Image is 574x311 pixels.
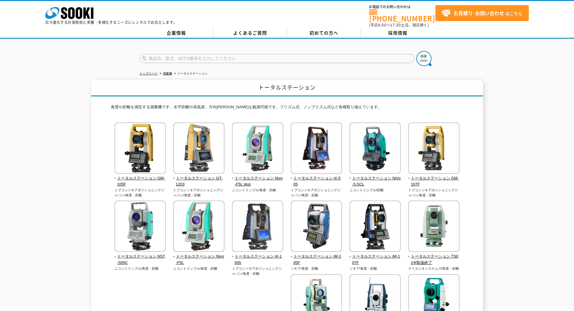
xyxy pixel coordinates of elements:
[232,175,284,188] span: トータルステーション Nivo-F5L plus
[291,188,342,198] p: トプコンソキアポジショニングジャパン/角度・距離
[173,201,224,253] img: トータルステーション Nivo-F5L
[232,201,283,253] img: トータルステーション iX-1005
[408,253,460,266] span: トータルステーション TS02※取扱終了
[350,201,401,253] img: トータルステーション iM-107F
[408,122,460,175] img: トータルステーション GM-107F
[291,201,342,253] img: トータルステーション iM-105F
[291,266,342,271] p: ソキア/角度・距離
[309,30,338,36] span: 初めての方へ
[350,266,401,271] p: ソキア/角度・距離
[213,29,287,38] a: よくあるご質問
[232,170,284,188] a: トータルステーション Nivo-F5L plus
[114,188,166,198] p: トプコンソキアポジショニングジャパン/角度・距離
[369,22,429,28] span: (平日 ～ 土日、祝日除く)
[114,170,166,188] a: トータルステーション GM-105F
[350,170,401,188] a: トータルステーション NiVo-5.SCL
[232,253,284,266] span: トータルステーション iX-1005
[350,175,401,188] span: トータルステーション NiVo-5.SCL
[291,253,342,266] span: トータルステーション iM-105F
[45,21,177,24] p: 日々進化する計測技術と多種・多様化するニーズにレンタルでお応えします。
[291,122,342,175] img: トータルステーション iX-505
[408,248,460,266] a: トータルステーション TS02※取扱終了
[114,175,166,188] span: トータルステーション GM-105F
[378,22,387,28] span: 8:50
[441,9,522,18] span: はこちら
[140,29,213,38] a: 企業情報
[408,266,460,271] p: ライカジオシステムズ/角度・距離
[173,253,225,266] span: トータルステーション Nivo-F5L
[291,175,342,188] span: トータルステーション iX-505
[173,175,225,188] span: トータルステーション GT-1203
[350,248,401,266] a: トータルステーション iM-107F
[350,188,401,193] p: ニコントリンブル/距離
[350,253,401,266] span: トータルステーション iM-107F
[408,175,460,188] span: トータルステーション GM-107F
[369,5,435,9] span: お電話でのお問い合わせは
[408,188,460,198] p: トプコンソキアポジショニングジャパン/角度・距離
[408,201,460,253] img: トータルステーション TS02※取扱終了
[390,22,401,28] span: 17:30
[173,71,208,77] li: トータルステーション
[114,122,166,175] img: トータルステーション GM-105F
[453,9,504,17] strong: お見積り･お問い合わせ
[369,9,435,22] a: [PHONE_NUMBER]
[232,266,284,276] p: トプコンソキアポジショニングジャパン/角度・距離
[111,104,463,113] p: 角度や距離を測定する測量機です。水平距離や高低差、方向[PERSON_NAME]も観測可能です。プリズム式、ノンプリズム式など各種取り揃えています。
[114,201,166,253] img: トータルステーション NST-505C
[140,54,415,63] input: 商品名、型式、NETIS番号を入力してください
[232,188,284,193] p: ニコントリンブル/角度・距離
[287,29,361,38] a: 初めての方へ
[232,248,284,266] a: トータルステーション iX-1005
[114,266,166,271] p: ニコントリンブル/角度・距離
[173,248,225,266] a: トータルステーション Nivo-F5L
[163,72,172,75] a: 測量機
[435,5,529,21] a: お見積り･お問い合わせはこちら
[140,72,158,75] a: トップページ
[291,170,342,188] a: トータルステーション iX-505
[173,266,225,271] p: ニコントリンブル/角度・距離
[173,122,224,175] img: トータルステーション GT-1203
[114,248,166,266] a: トータルステーション NST-505C
[91,80,483,97] h1: トータルステーション
[291,248,342,266] a: トータルステーション iM-105F
[114,253,166,266] span: トータルステーション NST-505C
[350,122,401,175] img: トータルステーション NiVo-5.SCL
[173,188,225,198] p: トプコンソキアポジショニングジャパン/角度・距離
[416,51,431,66] img: btn_search.png
[361,29,435,38] a: 採用情報
[173,170,225,188] a: トータルステーション GT-1203
[232,122,283,175] img: トータルステーション Nivo-F5L plus
[408,170,460,188] a: トータルステーション GM-107F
